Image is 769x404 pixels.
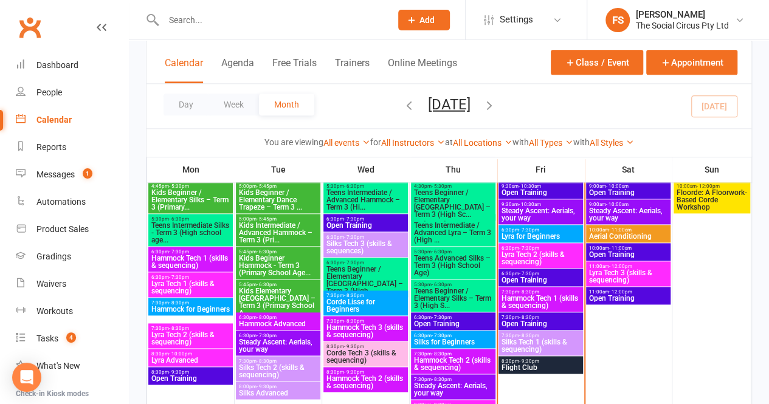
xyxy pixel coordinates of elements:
button: Class / Event [551,50,643,75]
span: - 8:30pm [344,318,364,324]
a: All Styles [590,138,634,148]
span: - 10:30am [519,183,541,189]
span: 6:30pm [326,216,405,222]
span: 7:30pm [413,377,493,382]
span: Teens Beginner / Elementary [GEOGRAPHIC_DATA] – Term 3 (High Sc... [413,189,493,218]
span: Kids Beginner / Elementary Dance Trapeze – Term 3 ... [238,189,318,211]
th: Sat [585,157,672,182]
span: Hammock Tech 1 (skills & sequencing) [501,295,581,309]
a: All events [323,138,370,148]
span: 6:30pm [151,275,230,280]
span: - 11:00am [609,245,632,251]
a: Tasks 4 [16,325,128,352]
span: 9:30am [501,202,581,207]
span: 5:30pm [326,183,405,189]
span: - 8:30pm [519,333,539,338]
span: Silks Tech 3 (skills & sequences) [326,240,405,255]
span: 7:30pm [238,358,318,364]
span: 6:30pm [501,227,581,233]
span: Floorde: A Floorwork-Based Corde Workshop [676,189,748,211]
div: People [36,87,62,97]
span: Teens Intermediate Silks - Term 3 (High school age... [151,222,230,244]
span: - 9:30pm [169,369,189,375]
span: - 5:30pm [432,183,452,189]
strong: with [573,137,590,147]
span: Lyra Tech 2 (skills & sequencing) [151,331,230,346]
span: - 6:30pm [432,249,452,255]
span: 11:00am [588,289,668,295]
a: Reports [16,134,128,161]
span: 9:30am [501,183,581,189]
span: 4:45pm [151,183,230,189]
span: - 6:30pm [344,183,364,189]
span: Settings [500,6,533,33]
span: - 7:30pm [519,271,539,276]
span: - 8:00pm [257,315,277,320]
span: - 5:45pm [257,216,277,222]
div: Reports [36,142,66,152]
span: 6:30pm [238,333,318,338]
span: 8:30pm [501,358,581,364]
span: - 10:00am [606,202,629,207]
span: 9:00am [588,202,668,207]
div: Waivers [36,279,66,289]
span: - 5:30pm [169,183,189,189]
span: 11:00am [588,264,668,269]
span: - 6:30pm [257,249,277,255]
span: - 9:30pm [344,344,364,349]
button: Free Trials [272,57,317,83]
div: Calendar [36,115,72,125]
span: Steady Ascent: Aerials, your way [413,382,493,397]
span: Steady Ascent: Aerials, your way [588,207,668,222]
span: - 9:30pm [519,358,539,364]
strong: for [370,137,381,147]
span: - 11:00am [609,227,632,233]
span: Hammock Tech 2 (skills & sequencing) [413,357,493,371]
span: - 8:30pm [519,289,539,295]
span: Flight Club [501,364,581,371]
span: 7:30pm [501,333,581,338]
span: Lyra Advanced [151,357,230,364]
span: Hammock Advanced [238,320,318,327]
span: - 8:30pm [519,315,539,320]
a: Gradings [16,243,128,270]
span: Teens Intermediate / Advanced Hammock – Term 3 (Hi... [326,189,405,211]
a: Workouts [16,298,128,325]
span: 10:00am [588,227,668,233]
span: - 7:30pm [344,235,364,240]
span: Hammock Tech 1 (skills & sequencing) [151,255,230,269]
span: - 7:30pm [432,315,452,320]
span: 6:30pm [501,271,581,276]
span: - 7:30pm [344,260,364,265]
span: 8:30pm [151,369,230,375]
span: 10:00am [676,183,748,189]
span: - 8:30pm [257,358,277,364]
span: 5:30pm [151,216,230,222]
span: Teens Beginner / Elementary [GEOGRAPHIC_DATA] – Term 3 (High... [326,265,405,295]
th: Tue [235,157,322,182]
span: 5:00pm [238,216,318,222]
span: - 7:30pm [432,333,452,338]
span: 1 [83,168,92,179]
span: - 9:30pm [344,369,364,375]
span: 5:45pm [238,249,318,255]
span: - 7:30pm [519,227,539,233]
button: Calendar [165,57,203,83]
span: Silks Tech 2 (skills & sequencing) [238,364,318,378]
th: Thu [410,157,497,182]
div: [PERSON_NAME] [636,9,729,20]
a: Messages 1 [16,161,128,188]
button: Agenda [221,57,254,83]
span: Aerial Conditioning [588,233,668,240]
button: Appointment [646,50,737,75]
div: Tasks [36,334,58,343]
span: Hammock Tech 3 (skills & sequencing) [326,324,405,338]
span: - 7:30pm [257,333,277,338]
a: Automations [16,188,128,216]
span: 7:30pm [501,315,581,320]
a: What's New [16,352,128,380]
span: Open Training [501,189,581,196]
div: FS [605,8,630,32]
span: - 7:30pm [169,249,189,255]
span: 7:30pm [413,351,493,357]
